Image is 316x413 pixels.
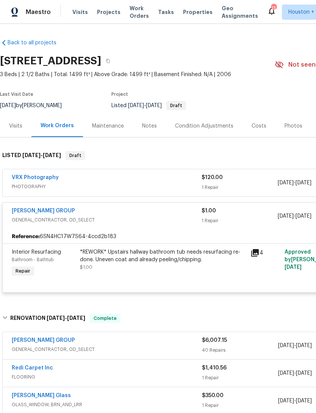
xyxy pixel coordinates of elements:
div: Notes [142,122,157,130]
span: Properties [183,8,213,16]
span: Visits [72,8,88,16]
div: 1 Repair [202,184,277,191]
span: $1,410.56 [202,365,227,371]
span: [DATE] [296,343,312,348]
div: *REWORK* Upstairs hallway bathroom tub needs resurfacing re-done. Uneven coat and already peeling... [80,248,246,263]
span: Project [111,92,128,97]
span: Maestro [26,8,51,16]
span: - [22,153,61,158]
span: FLOORING [12,373,202,381]
span: - [278,369,312,377]
span: [DATE] [22,153,41,158]
span: [DATE] [43,153,61,158]
div: Visits [9,122,22,130]
div: 13 [271,5,276,12]
span: [DATE] [67,315,85,321]
span: GLASS_WINDOW, BRN_AND_LRR [12,401,202,408]
span: - [278,342,312,349]
span: Complete [91,315,120,322]
span: GENERAL_CONTRACTOR, OD_SELECT [12,346,202,353]
a: [PERSON_NAME] GROUP [12,338,75,343]
span: [DATE] [128,103,144,108]
span: $6,007.15 [202,338,227,343]
span: [DATE] [285,265,302,270]
span: Work Orders [130,5,149,20]
span: GENERAL_CONTRACTOR, OD_SELECT [12,216,202,224]
h6: LISTED [2,151,61,160]
span: $350.00 [202,393,224,398]
button: Copy Address [101,54,115,68]
span: Repair [13,267,33,275]
span: $1.00 [80,265,92,270]
span: [DATE] [47,315,65,321]
span: [DATE] [278,343,294,348]
span: Draft [66,152,84,159]
div: 1 Repair [202,217,277,224]
span: Listed [111,103,186,108]
span: Bathroom - Bathtub [12,257,53,262]
div: 4 [250,248,280,257]
a: [PERSON_NAME] GROUP [12,208,75,214]
span: [DATE] [296,180,311,185]
div: Condition Adjustments [175,122,233,130]
span: [DATE] [278,214,294,219]
span: - [128,103,162,108]
span: - [278,179,311,187]
span: [DATE] [278,180,294,185]
span: Interior Resurfacing [12,249,61,255]
div: Costs [252,122,266,130]
a: VRX Photography [12,175,59,180]
div: 1 Repair [202,374,278,382]
span: [DATE] [296,398,312,404]
span: - [278,397,312,405]
div: Work Orders [41,122,74,129]
div: Maintenance [92,122,124,130]
b: Reference: [12,233,40,240]
h6: RENOVATION [10,314,85,323]
span: - [47,315,85,321]
span: PHOTOGRAPHY [12,183,202,190]
a: [PERSON_NAME] Glass [12,393,71,398]
span: [DATE] [278,398,294,404]
span: $1.00 [202,208,216,214]
span: $120.00 [202,175,223,180]
span: - [278,212,311,220]
span: [DATE] [146,103,162,108]
span: [DATE] [278,371,294,376]
span: Projects [97,8,120,16]
span: Tasks [158,9,174,15]
span: [DATE] [296,214,311,219]
a: Redi Carpet Inc [12,365,53,371]
div: Photos [285,122,302,130]
div: 40 Repairs [202,346,278,354]
span: Geo Assignments [222,5,258,20]
span: [DATE] [296,371,312,376]
div: 1 Repair [202,402,278,409]
span: Draft [167,103,185,108]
